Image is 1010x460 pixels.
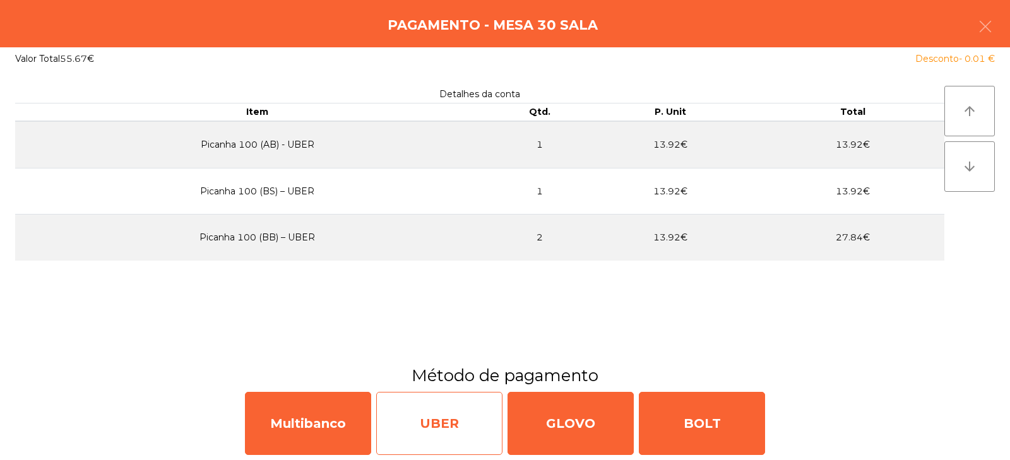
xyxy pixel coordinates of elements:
td: 2 [500,215,579,261]
div: GLOVO [508,392,634,455]
div: BOLT [639,392,765,455]
td: Picanha 100 (BS) – UBER [15,168,500,215]
i: arrow_upward [962,103,977,119]
td: 1 [500,168,579,215]
th: Qtd. [500,103,579,121]
span: Valor Total [15,53,60,64]
button: arrow_upward [944,86,995,136]
th: Total [762,103,944,121]
h3: Método de pagamento [9,364,1001,387]
i: arrow_downward [962,159,977,174]
h4: Pagamento - Mesa 30 Sala [388,16,598,35]
td: 13.92€ [579,168,762,215]
th: P. Unit [579,103,762,121]
td: 13.92€ [762,168,944,215]
span: 55.67€ [60,53,94,64]
td: 13.92€ [762,121,944,168]
td: Picanha 100 (AB) - UBER [15,121,500,168]
div: Multibanco [245,392,371,455]
div: UBER [376,392,502,455]
td: 1 [500,121,579,168]
span: - 0.01 € [959,53,995,64]
span: Detalhes da conta [439,88,520,100]
td: 13.92€ [579,215,762,261]
td: Picanha 100 (BB) – UBER [15,215,500,261]
div: Desconto [915,52,995,66]
td: 13.92€ [579,121,762,168]
th: Item [15,103,500,121]
td: 27.84€ [762,215,944,261]
button: arrow_downward [944,141,995,192]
